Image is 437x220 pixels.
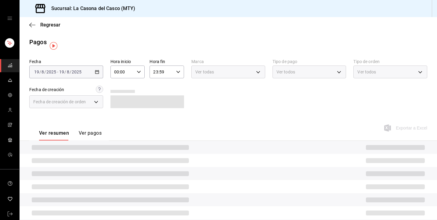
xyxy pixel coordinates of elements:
label: Hora fin [150,59,184,64]
div: Pagos [29,37,47,47]
span: / [39,69,41,74]
input: ---- [46,69,56,74]
h3: Sucursal: La Casona del Casco (MTY) [46,5,135,12]
span: / [64,69,66,74]
input: -- [34,69,39,74]
label: Fecha [29,59,103,64]
span: Ver todas [195,69,214,75]
label: Tipo de pago [273,59,346,64]
div: navigation tabs [39,130,102,140]
span: Regresar [40,22,60,28]
input: -- [59,69,64,74]
span: / [44,69,46,74]
span: - [57,69,58,74]
span: Fecha de creación de orden [33,99,86,105]
div: Fecha de creación [29,87,64,93]
input: -- [67,69,70,74]
label: Tipo de orden [353,59,427,64]
span: Ver todos [276,69,295,75]
span: / [70,69,71,74]
label: Hora inicio [110,59,145,64]
input: -- [41,69,44,74]
button: open drawer [7,16,12,21]
span: Ver todos [357,69,376,75]
img: Tooltip marker [50,42,57,50]
label: Marca [191,59,265,64]
button: Ver pagos [79,130,102,140]
button: Ver resumen [39,130,69,140]
button: Regresar [29,22,60,28]
input: ---- [71,69,82,74]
